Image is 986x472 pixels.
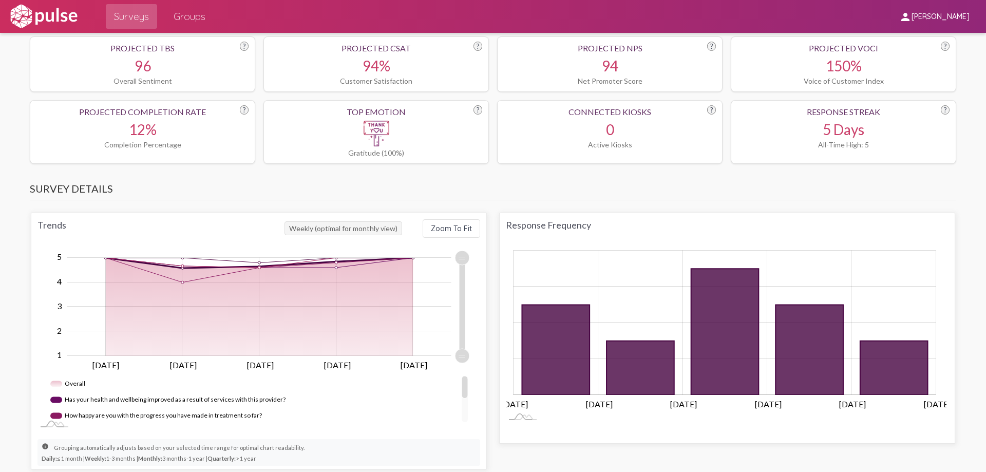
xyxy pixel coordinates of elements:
[285,221,402,235] span: Weekly (optimal for monthly view)
[240,42,249,51] div: ?
[504,107,716,117] div: Connected Kiosks
[42,455,57,462] strong: Daily:
[737,140,950,149] div: All-Time High: 5
[92,360,119,370] tspan: [DATE]
[924,399,951,409] tspan: [DATE]
[707,105,716,115] div: ?
[941,105,950,115] div: ?
[585,399,612,409] tspan: [DATE]
[57,325,62,335] tspan: 2
[737,77,950,85] div: Voice of Customer Index
[207,455,236,462] strong: Quarterly:
[57,252,62,261] tspan: 5
[170,360,197,370] tspan: [DATE]
[504,77,716,85] div: Net Promoter Score
[737,43,950,53] div: Projected VoCI
[737,57,950,74] div: 150%
[912,12,970,22] span: [PERSON_NAME]
[270,148,482,157] div: Gratitude (100%)
[522,269,927,395] g: Responses
[36,121,249,138] div: 12%
[754,399,781,409] tspan: [DATE]
[501,250,951,408] g: Chart
[138,455,162,462] strong: Monthly:
[941,42,950,51] div: ?
[57,276,62,286] tspan: 4
[473,105,482,115] div: ?
[50,376,468,471] g: Legend
[240,105,249,115] div: ?
[737,107,950,117] div: Response Streak
[106,4,157,29] a: Surveys
[473,42,482,51] div: ?
[364,121,389,146] img: Gratitude
[8,4,79,29] img: white-logo.svg
[501,399,528,409] tspan: [DATE]
[504,140,716,149] div: Active Kiosks
[707,42,716,51] div: ?
[839,399,866,409] tspan: [DATE]
[504,57,716,74] div: 94
[504,121,716,138] div: 0
[891,7,978,26] button: [PERSON_NAME]
[36,77,249,85] div: Overall Sentiment
[165,4,214,29] a: Groups
[36,57,249,74] div: 96
[270,77,482,85] div: Customer Satisfaction
[42,443,54,455] mat-icon: info
[506,219,949,231] div: Response Frequency
[270,43,482,53] div: Projected CSAT
[423,219,480,238] button: Zoom To Fit
[45,251,470,471] g: Chart
[30,182,956,200] h3: Survey Details
[114,7,149,26] span: Surveys
[57,350,62,360] tspan: 1
[737,121,950,138] div: 5 Days
[42,442,305,462] small: Grouping automatically adjusts based on your selected time range for optimal chart readability. ≤...
[57,301,62,311] tspan: 3
[504,43,716,53] div: Projected NPS
[36,140,249,149] div: Completion Percentage
[401,360,427,370] tspan: [DATE]
[50,392,286,408] g: Has your health and wellbeing improved as a result of services with this provider?
[246,360,273,370] tspan: [DATE]
[174,7,205,26] span: Groups
[37,219,285,238] div: Trends
[431,224,472,233] span: Zoom To Fit
[670,399,697,409] tspan: [DATE]
[270,57,482,74] div: 94%
[50,408,262,424] g: How happy are you with the progress you have made in treatment so far?
[899,11,912,23] mat-icon: person
[50,376,87,392] g: Overall
[324,360,350,370] tspan: [DATE]
[85,455,106,462] strong: Weekly:
[36,107,249,117] div: Projected Completion Rate
[36,43,249,53] div: Projected TBS
[270,107,482,117] div: Top Emotion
